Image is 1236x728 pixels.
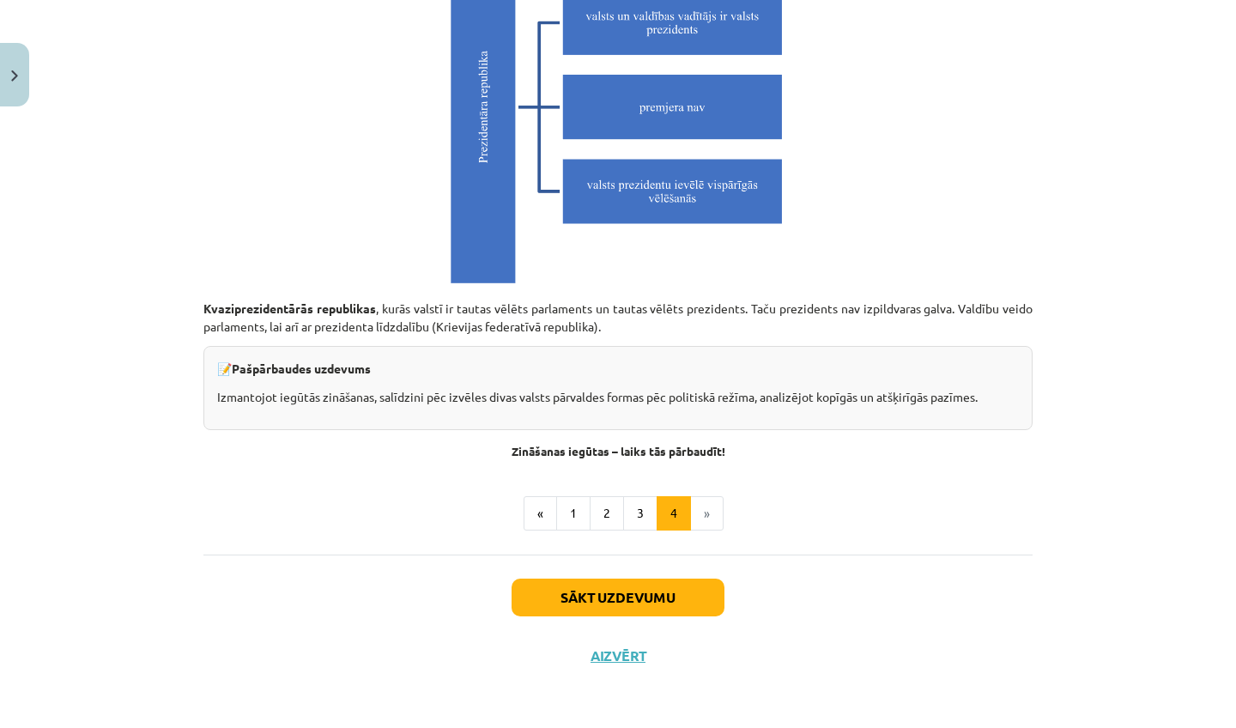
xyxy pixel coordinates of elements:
[232,361,371,376] b: Pašpārbaudes uzdevums
[512,443,725,458] strong: Zināšanas iegūtas – laiks tās pārbaudīt!
[524,496,557,531] button: «
[203,300,376,316] b: Kvaziprezidentārās republikas
[623,496,657,531] button: 3
[203,496,1033,531] nav: Page navigation example
[590,496,624,531] button: 2
[217,388,1019,406] p: Izmantojot iegūtās zināšanas, salīdzini pēc izvēles divas valsts pārvaldes formas pēc politiskā r...
[11,70,18,82] img: icon-close-lesson-0947bae3869378f0d4975bcd49f059093ad1ed9edebbc8119c70593378902aed.svg
[657,496,691,531] button: 4
[217,360,1019,378] p: 📝
[512,579,724,616] button: Sākt uzdevumu
[556,496,591,531] button: 1
[585,647,651,664] button: Aizvērt
[203,300,1033,336] p: , kurās valstī ir tautas vēlēts parlaments un tautas vēlēts prezidents. Taču prezidents nav izpil...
